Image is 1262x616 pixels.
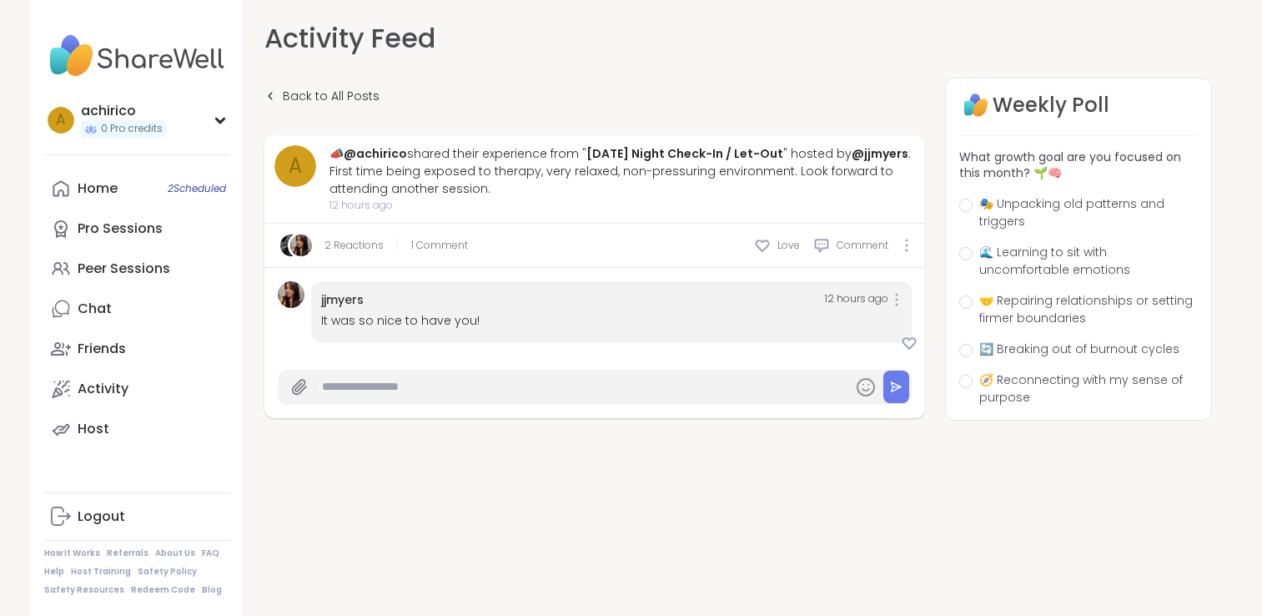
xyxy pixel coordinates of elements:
div: Chat [78,300,112,318]
div: Home [78,179,118,198]
a: How It Works [44,548,100,559]
span: 🤝 Repairing relationships or setting firmer boundaries [979,292,1198,327]
div: Logout [78,507,125,526]
img: jjmyers [290,235,312,256]
a: Logout [44,497,230,537]
div: Peer Sessions [78,260,170,278]
span: 🌊 Learning to sit with uncomfortable emotions [979,244,1198,279]
a: jjmyers [321,291,364,308]
div: 📣 shared their experience from " " hosted by : First time being exposed to therapy, very relaxed,... [329,145,915,198]
img: jjmyers [278,281,304,308]
span: 2 Scheduled [168,182,226,195]
div: Activity [78,380,128,398]
div: Host [78,420,109,438]
a: a [274,145,316,187]
a: Chat [44,289,230,329]
h3: What growth goal are you focused on this month? 🌱🧠 [959,149,1198,182]
a: Friends [44,329,230,369]
a: About Us [155,548,195,559]
a: Redeem Code [131,584,195,596]
span: a [289,151,302,181]
span: 🧭 Reconnecting with my sense of purpose [979,371,1198,406]
a: Home2Scheduled [44,169,230,209]
span: 12 hours ago [329,198,915,213]
div: Friends [78,340,126,358]
a: Blog [202,584,222,596]
a: @jjmyers [852,145,908,162]
a: Host Training [71,566,131,578]
h3: Activity Feed [264,20,435,58]
span: 1 Comment [411,238,468,253]
a: Pro Sessions [44,209,230,249]
h4: Weekly Poll [993,91,1109,119]
img: ShareWell Nav Logo [44,27,230,85]
span: 🔄 Breaking out of burnout cycles [979,341,1179,358]
a: Host [44,409,230,449]
a: Peer Sessions [44,249,230,289]
span: Love [777,238,800,253]
a: FAQ [202,548,219,559]
span: 0 Pro credits [101,122,163,136]
img: Well Logo [959,88,993,122]
a: Help [44,566,64,578]
a: Safety Resources [44,584,124,596]
a: Back to All Posts [264,78,380,115]
div: Pro Sessions [78,220,163,238]
a: Safety Policy [138,566,197,578]
a: Referrals [107,548,148,559]
span: a [56,109,65,131]
img: Alan_N [280,235,302,256]
span: Comment [837,238,888,253]
a: [DATE] Night Check-In / Let-Out [586,145,783,162]
div: achirico [81,102,166,120]
div: It was so nice to have you! [321,312,902,330]
a: @achirico [344,145,407,162]
a: Activity [44,369,230,409]
span: 12 hours ago [825,291,888,309]
span: Back to All Posts [283,88,380,105]
span: 🎭 Unpacking old patterns and triggers [979,195,1198,230]
a: 2 Reactions [324,238,384,253]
